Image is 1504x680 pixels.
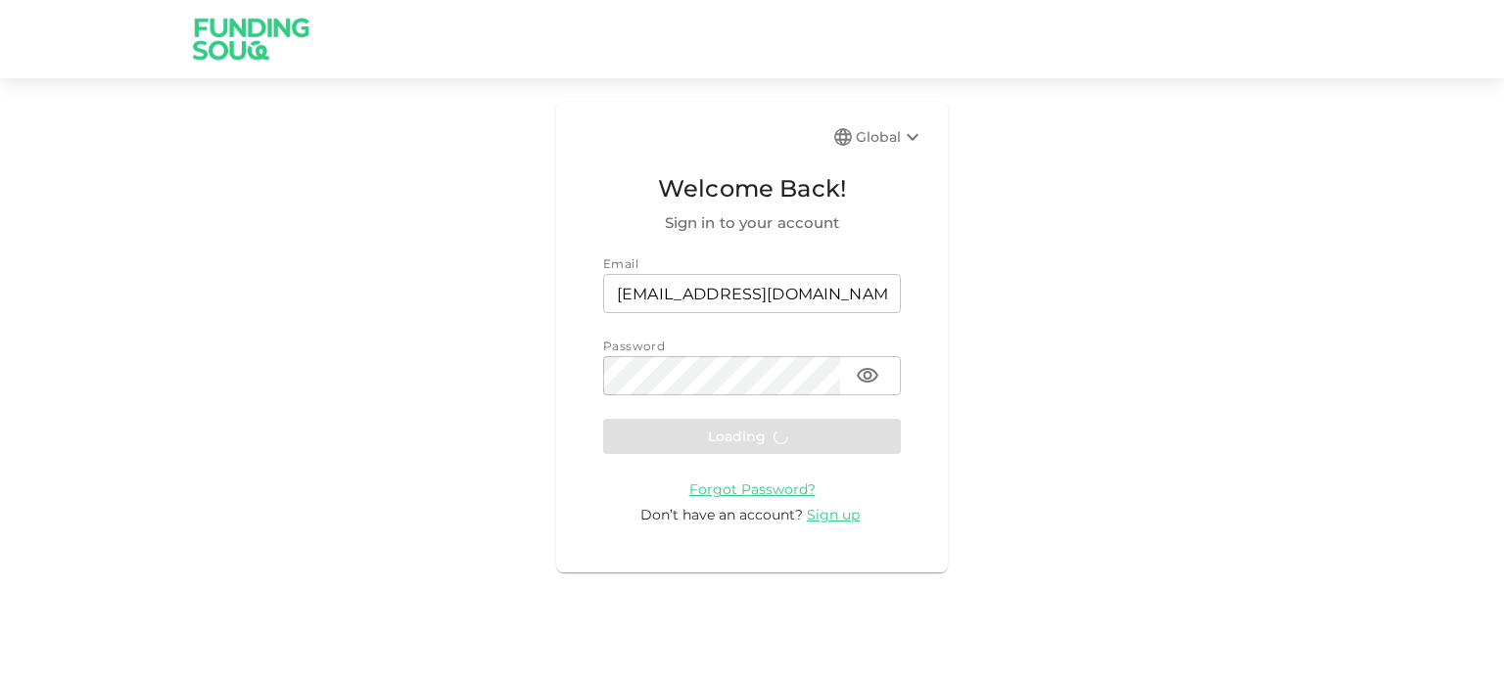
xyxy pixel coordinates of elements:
[603,170,901,207] span: Welcome Back!
[603,274,901,313] input: email
[603,256,638,271] span: Email
[603,339,665,353] span: Password
[603,356,840,395] input: password
[807,506,860,523] span: Sign up
[603,211,901,235] span: Sign in to your account
[689,480,816,498] span: Forgot Password?
[640,506,803,523] span: Don’t have an account?
[689,479,816,498] a: Forgot Password?
[856,125,924,149] div: Global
